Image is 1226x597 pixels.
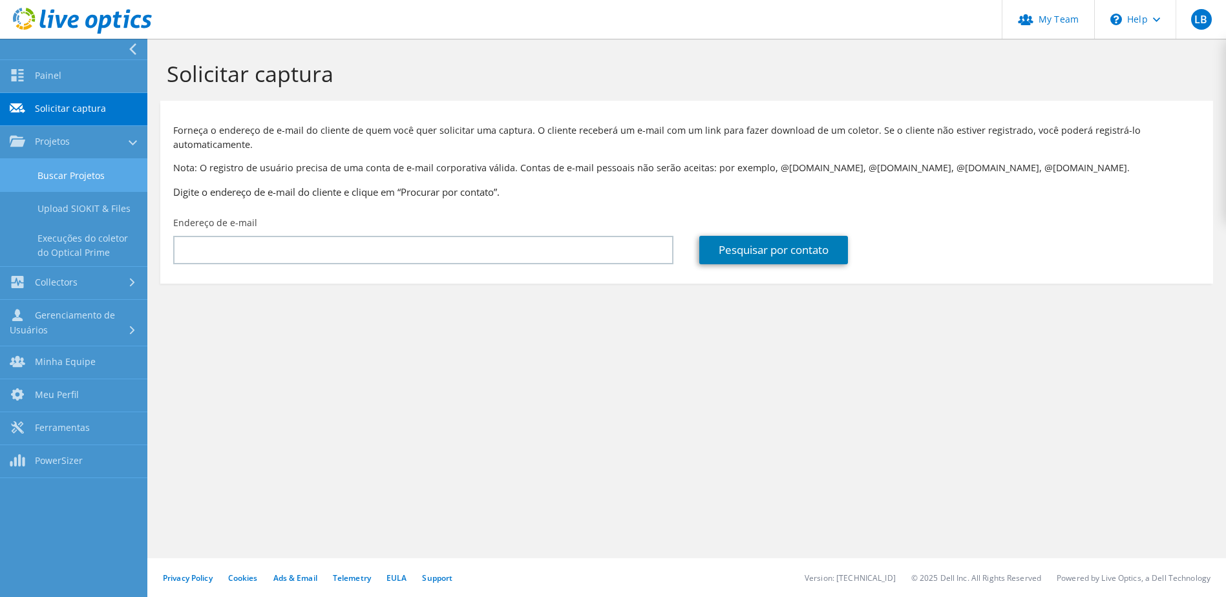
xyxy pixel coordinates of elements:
[422,572,452,583] a: Support
[386,572,407,583] a: EULA
[167,60,1200,87] h1: Solicitar captura
[1057,572,1210,583] li: Powered by Live Optics, a Dell Technology
[273,572,317,583] a: Ads & Email
[1110,14,1122,25] svg: \n
[173,216,257,229] label: Endereço de e-mail
[699,236,848,264] a: Pesquisar por contato
[173,123,1200,152] p: Forneça o endereço de e-mail do cliente de quem você quer solicitar uma captura. O cliente recebe...
[173,185,1200,199] h3: Digite o endereço de e-mail do cliente e clique em “Procurar por contato”.
[163,572,213,583] a: Privacy Policy
[1191,9,1212,30] span: LB
[228,572,258,583] a: Cookies
[333,572,371,583] a: Telemetry
[911,572,1041,583] li: © 2025 Dell Inc. All Rights Reserved
[805,572,896,583] li: Version: [TECHNICAL_ID]
[173,161,1200,175] p: Nota: O registro de usuário precisa de uma conta de e-mail corporativa válida. Contas de e-mail p...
